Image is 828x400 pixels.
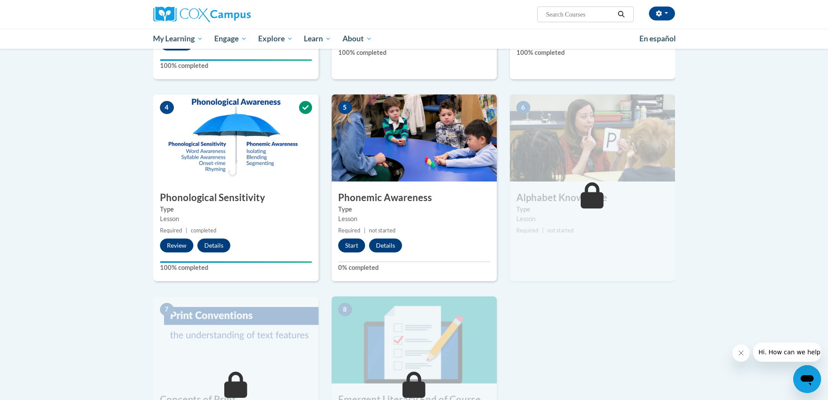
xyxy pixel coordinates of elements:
[160,261,312,263] div: Your progress
[369,227,396,234] span: not started
[649,7,675,20] button: Account Settings
[338,101,352,114] span: 5
[298,29,337,49] a: Learn
[516,205,668,214] label: Type
[516,227,539,234] span: Required
[343,34,372,44] span: About
[732,344,750,362] iframe: Close message
[338,214,490,224] div: Lesson
[337,29,378,49] a: About
[634,30,682,48] a: En español
[153,7,319,22] a: Cox Campus
[304,34,331,44] span: Learn
[253,29,299,49] a: Explore
[338,205,490,214] label: Type
[510,94,675,182] img: Course Image
[258,34,293,44] span: Explore
[793,365,821,393] iframe: Button to launch messaging window
[153,34,203,44] span: My Learning
[332,296,497,383] img: Course Image
[153,94,319,182] img: Course Image
[753,343,821,362] iframe: Message from company
[510,191,675,205] h3: Alphabet Knowledge
[364,227,366,234] span: |
[332,191,497,205] h3: Phonemic Awareness
[160,303,174,316] span: 7
[153,191,319,205] h3: Phonological Sensitivity
[338,303,352,316] span: 8
[153,296,319,383] img: Course Image
[209,29,253,49] a: Engage
[332,94,497,182] img: Course Image
[160,227,182,234] span: Required
[214,34,247,44] span: Engage
[160,205,312,214] label: Type
[516,101,530,114] span: 6
[160,59,312,61] div: Your progress
[338,263,490,272] label: 0% completed
[338,239,365,252] button: Start
[186,227,187,234] span: |
[338,48,490,57] label: 100% completed
[160,101,174,114] span: 4
[197,239,230,252] button: Details
[5,6,70,13] span: Hi. How can we help?
[516,48,668,57] label: 100% completed
[153,7,251,22] img: Cox Campus
[160,214,312,224] div: Lesson
[160,61,312,71] label: 100% completed
[545,9,615,20] input: Search Courses
[148,29,209,49] a: My Learning
[160,239,193,252] button: Review
[516,214,668,224] div: Lesson
[140,29,688,49] div: Main menu
[615,9,628,20] button: Search
[369,239,402,252] button: Details
[542,227,544,234] span: |
[547,227,574,234] span: not started
[338,227,360,234] span: Required
[160,263,312,272] label: 100% completed
[191,227,216,234] span: completed
[639,34,676,43] span: En español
